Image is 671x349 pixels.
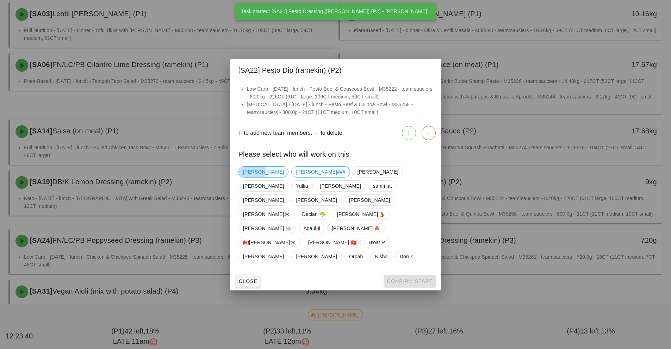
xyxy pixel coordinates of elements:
[236,275,261,288] button: Close
[243,237,296,248] span: 🇨🇦[PERSON_NAME]🇰🇷
[296,195,337,205] span: [PERSON_NAME]
[368,237,385,248] span: H'oat R
[303,223,319,234] span: Ada 🇲🇽
[308,237,356,248] span: [PERSON_NAME] 🇻🇳
[357,167,398,177] span: [PERSON_NAME]
[349,251,362,262] span: Orpah
[243,167,284,177] span: [PERSON_NAME]
[247,101,433,116] li: [MEDICAL_DATA] - [DATE] - lunch - Pesto Beef & Quinoa Bowl - M35258 - team:sauciers - 800.0g - 21...
[247,85,433,101] li: Low Carb - [DATE] - lunch - Pesto Beef & Couscous Bowl - M35222 - team:sauciers - 8.20kg - 226CT ...
[296,167,345,177] span: [PERSON_NAME]###
[373,181,392,191] span: sammiat
[320,181,361,191] span: [PERSON_NAME]
[243,209,290,219] span: [PERSON_NAME]🇰🇷
[243,181,284,191] span: [PERSON_NAME]
[375,251,387,262] span: Nisha
[302,209,325,219] span: Declan ☘️
[296,251,337,262] span: [PERSON_NAME]
[399,251,413,262] span: Doruk
[243,251,284,262] span: [PERSON_NAME]
[331,223,380,234] span: [PERSON_NAME] 🍁
[230,123,441,143] div: to add new team members. to delete.
[337,209,385,219] span: [PERSON_NAME] 💃🏽
[230,59,441,79] div: [SA22] Pesto Dip (ramekin) (P2)
[243,195,284,205] span: [PERSON_NAME]
[235,3,433,20] div: Task started: [SA21] Pesto Dressing ([PERSON_NAME]) (P2) - [PERSON_NAME]
[296,181,308,191] span: Yullia
[243,223,292,234] span: [PERSON_NAME] 👨🏼‍🍳
[349,195,390,205] span: [PERSON_NAME]
[230,143,441,163] div: Please select who will work on this
[238,278,258,284] span: Close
